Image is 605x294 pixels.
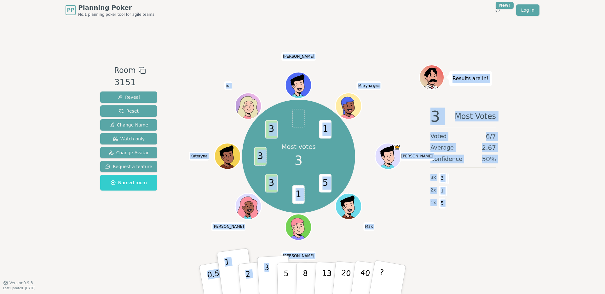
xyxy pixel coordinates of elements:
span: Watch only [113,136,145,142]
p: 1 [224,257,233,292]
button: Change Name [100,119,157,131]
button: Reveal [100,91,157,103]
span: Change Name [109,122,148,128]
button: Watch only [100,133,157,144]
button: Click to change your avatar [337,94,361,118]
span: 3 x [430,174,436,181]
span: Click to change your name [281,52,316,61]
span: Reveal [118,94,140,100]
div: 3151 [114,76,146,89]
span: Last updated: [DATE] [3,286,35,290]
span: Click to change your name [400,152,435,161]
span: (you) [372,85,380,88]
a: Log in [516,4,539,16]
p: Results are in! [452,74,489,83]
a: PPPlanning PokerNo.1 planning poker tool for agile teams [66,3,154,17]
span: Average [430,143,454,152]
span: 5 [319,174,331,193]
span: Confidence [430,155,462,163]
button: Request a feature [100,161,157,172]
span: Voted [430,132,447,141]
span: Click to change your name [189,152,209,161]
span: Most Votes [455,109,496,124]
span: Request a feature [105,163,152,170]
span: Gunnar is the host [394,144,401,150]
span: 3 [439,173,446,184]
span: 3 [265,120,278,139]
span: 5 [439,198,446,209]
span: Click to change your name [224,81,232,90]
span: Click to change your name [363,222,374,231]
button: Named room [100,175,157,191]
button: Version0.9.3 [3,280,33,285]
span: 3 [295,151,302,170]
span: 1 [292,185,305,204]
span: Click to change your name [281,251,316,260]
span: 1 x [430,199,436,206]
span: 3 [430,109,440,124]
p: Most votes [281,142,316,151]
span: 3 [254,147,267,166]
span: No.1 planning poker tool for agile teams [78,12,154,17]
span: 1 [439,185,446,196]
span: 3 [265,174,278,193]
span: Reset [119,108,139,114]
span: 2.67 [482,143,496,152]
span: 1 [319,120,331,139]
span: Named room [111,179,147,186]
span: Planning Poker [78,3,154,12]
span: Change Avatar [109,150,149,156]
span: Version 0.9.3 [9,280,33,285]
span: Click to change your name [357,81,381,90]
div: New! [496,2,514,9]
span: 2 x [430,187,436,194]
button: New! [492,4,504,16]
span: PP [67,6,74,14]
span: Room [114,65,135,76]
span: Click to change your name [211,222,245,231]
button: Reset [100,105,157,117]
span: 6 / 7 [486,132,496,141]
button: Change Avatar [100,147,157,158]
span: 50 % [482,155,496,163]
